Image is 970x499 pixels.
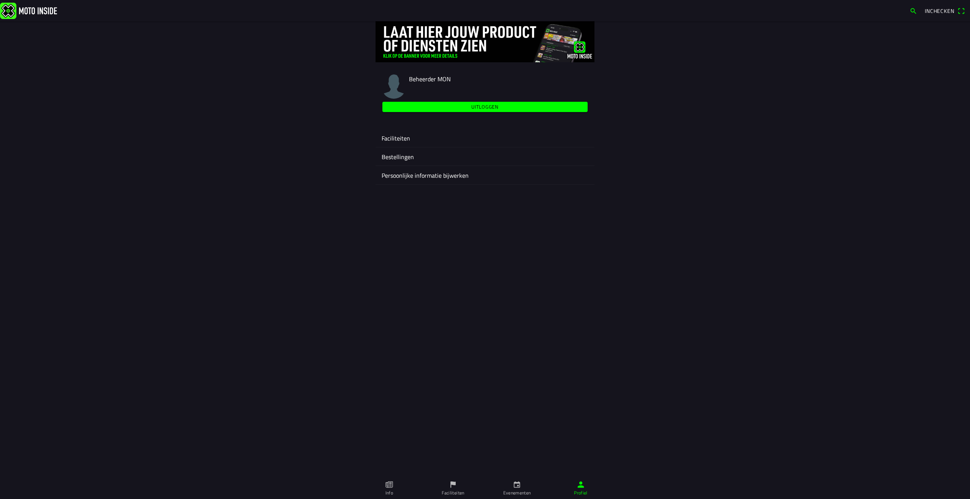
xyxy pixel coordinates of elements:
ion-label: Bestellingen [382,152,588,161]
ion-icon: paper [385,480,393,489]
a: Incheckenqr scanner [921,4,968,17]
ion-label: Faciliteiten [442,490,464,496]
ion-label: Persoonlijke informatie bijwerken [382,171,588,180]
ion-label: Profiel [574,490,588,496]
img: moto-inside-avatar.png [382,74,406,99]
a: search [906,4,921,17]
ion-icon: calendar [513,480,521,489]
span: Inchecken [925,7,954,15]
ion-label: Faciliteiten [382,134,588,143]
span: Beheerder MON [409,74,451,84]
ion-button: Uitloggen [382,102,588,112]
img: 4Lg0uCZZgYSq9MW2zyHRs12dBiEH1AZVHKMOLPl0.jpg [376,21,594,62]
ion-label: Info [385,490,393,496]
ion-label: Evenementen [503,490,531,496]
ion-icon: person [577,480,585,489]
ion-icon: flag [449,480,457,489]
